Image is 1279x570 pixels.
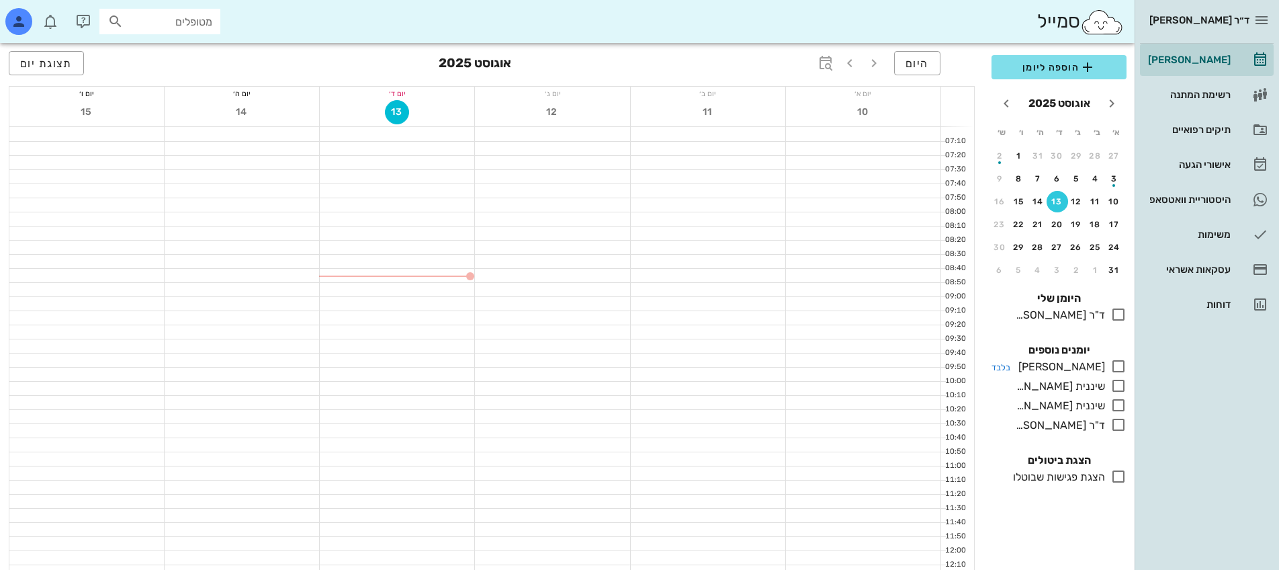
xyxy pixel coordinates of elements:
th: ו׳ [1012,121,1029,144]
a: היסטוריית וואטסאפ [1140,184,1274,216]
span: 13 [386,106,408,118]
div: הצגת פגישות שבוטלו [1008,469,1105,485]
span: 11 [696,106,720,118]
div: 27 [1047,243,1068,252]
div: משימות [1145,229,1231,240]
div: יום ה׳ [165,87,319,100]
div: 6 [1047,174,1068,184]
button: 9 [989,168,1010,190]
div: 08:30 [941,249,969,260]
button: חודש שעבר [1100,91,1124,116]
a: עסקאות אשראי [1140,253,1274,286]
button: תצוגת יום [9,51,84,75]
button: 3 [1047,259,1068,281]
button: 27 [1047,237,1068,258]
button: 13 [1047,191,1068,212]
button: 26 [1065,237,1087,258]
div: 08:40 [941,263,969,274]
div: 24 [1104,243,1125,252]
div: עסקאות אשראי [1145,264,1231,275]
div: 12:00 [941,545,969,557]
div: 5 [1065,174,1087,184]
button: 18 [1085,214,1106,235]
button: 14 [230,100,254,124]
span: 10 [851,106,875,118]
th: א׳ [1108,121,1125,144]
div: 25 [1085,243,1106,252]
h4: הצגת ביטולים [991,452,1127,469]
div: תיקים רפואיים [1145,124,1231,135]
button: 29 [1065,145,1087,167]
span: הוספה ליומן [1002,59,1116,75]
div: 11:00 [941,460,969,472]
span: תג [40,11,48,19]
a: אישורי הגעה [1140,149,1274,181]
button: היום [894,51,940,75]
th: ה׳ [1031,121,1049,144]
div: 9 [989,174,1010,184]
button: 30 [989,237,1010,258]
div: 08:00 [941,206,969,218]
button: 27 [1104,145,1125,167]
div: 2 [1065,266,1087,275]
div: שיננית [PERSON_NAME] [1010,378,1105,395]
img: SmileCloud logo [1080,9,1124,36]
div: יום ו׳ [9,87,164,100]
div: שיננית [PERSON_NAME] [1010,398,1105,414]
div: יום א׳ [786,87,940,100]
h4: יומנים נוספים [991,342,1127,358]
div: ד"ר [PERSON_NAME] [1010,307,1105,323]
div: 09:00 [941,291,969,302]
div: יום ד׳ [320,87,474,100]
button: 16 [989,191,1010,212]
div: 20 [1047,220,1068,229]
div: 09:50 [941,362,969,373]
a: רשימת המתנה [1140,79,1274,111]
div: 11:30 [941,503,969,514]
button: 5 [1065,168,1087,190]
div: 10 [1104,197,1125,206]
div: 29 [1065,151,1087,161]
span: תצוגת יום [20,57,73,70]
span: 12 [541,106,565,118]
div: ד"ר [PERSON_NAME] [1010,417,1105,434]
button: 1 [1085,259,1106,281]
div: 13 [1047,197,1068,206]
button: 22 [1008,214,1030,235]
button: 12 [541,100,565,124]
div: רשימת המתנה [1145,89,1231,100]
div: 27 [1104,151,1125,161]
button: חודש הבא [994,91,1018,116]
div: אישורי הגעה [1145,159,1231,170]
div: היסטוריית וואטסאפ [1145,194,1231,205]
button: אוגוסט 2025 [1023,90,1096,117]
div: 10:40 [941,432,969,444]
button: 11 [696,100,720,124]
div: יום ג׳ [475,87,629,100]
div: [PERSON_NAME] [1013,359,1105,375]
h3: אוגוסט 2025 [439,51,511,78]
div: 30 [1047,151,1068,161]
div: 3 [1104,174,1125,184]
div: 11:10 [941,475,969,486]
button: 6 [989,259,1010,281]
button: 4 [1085,168,1106,190]
div: 5 [1008,266,1030,275]
a: דוחות [1140,288,1274,321]
button: 15 [1008,191,1030,212]
div: 17 [1104,220,1125,229]
div: 23 [989,220,1010,229]
div: 11 [1085,197,1106,206]
button: 11 [1085,191,1106,212]
small: בלבד [991,362,1010,372]
a: תיקים רפואיים [1140,114,1274,146]
div: יום ב׳ [631,87,785,100]
div: 07:40 [941,178,969,190]
button: הוספה ליומן [991,55,1127,79]
div: 09:30 [941,333,969,345]
div: 10:50 [941,446,969,458]
div: 4 [1027,266,1049,275]
div: [PERSON_NAME] [1145,54,1231,65]
div: 10:00 [941,376,969,387]
div: 09:20 [941,319,969,331]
